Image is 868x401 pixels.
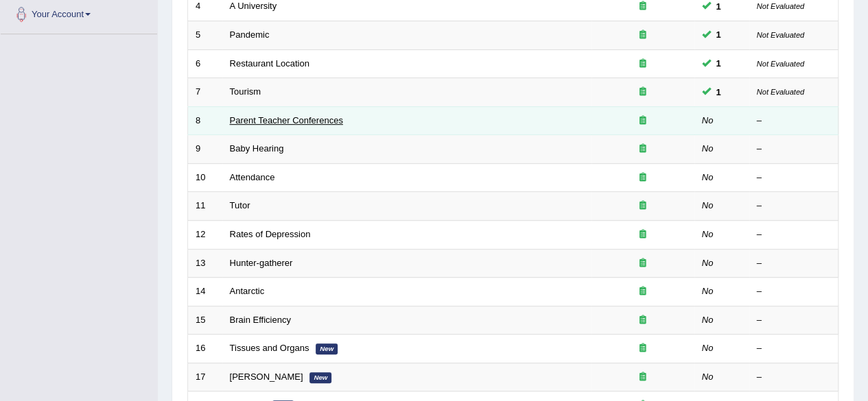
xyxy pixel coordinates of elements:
div: Exam occurring question [599,143,687,156]
td: 6 [188,49,222,78]
span: You cannot take this question anymore [711,56,727,71]
a: [PERSON_NAME] [230,372,303,382]
em: No [702,143,714,154]
div: – [757,114,831,127]
div: Exam occurring question [599,86,687,99]
span: You cannot take this question anymore [711,85,727,99]
em: No [702,229,714,239]
td: 13 [188,249,222,278]
td: 16 [188,335,222,363]
div: Exam occurring question [599,199,687,212]
a: Attendance [230,172,275,182]
a: A University [230,1,277,11]
div: Exam occurring question [599,342,687,355]
td: 15 [188,306,222,335]
div: – [757,199,831,212]
a: Restaurant Location [230,58,309,69]
div: Exam occurring question [599,114,687,127]
a: Tissues and Organs [230,343,309,353]
div: – [757,371,831,384]
div: – [757,228,831,241]
div: – [757,342,831,355]
td: 10 [188,163,222,192]
em: No [702,115,714,125]
a: Parent Teacher Conferences [230,115,343,125]
div: – [757,285,831,298]
div: Exam occurring question [599,285,687,298]
div: Exam occurring question [599,29,687,42]
td: 14 [188,278,222,306]
div: Exam occurring question [599,58,687,71]
div: Exam occurring question [599,371,687,384]
em: No [702,172,714,182]
td: 17 [188,363,222,391]
a: Pandemic [230,29,270,40]
em: No [702,200,714,210]
td: 12 [188,220,222,249]
div: Exam occurring question [599,171,687,184]
div: – [757,257,831,270]
a: Brain Efficiency [230,315,291,325]
div: Exam occurring question [599,257,687,270]
small: Not Evaluated [757,60,804,68]
td: 9 [188,135,222,164]
td: 8 [188,106,222,135]
div: Exam occurring question [599,228,687,241]
a: Rates of Depression [230,229,311,239]
div: – [757,171,831,184]
a: Tourism [230,86,261,97]
small: Not Evaluated [757,2,804,10]
td: 7 [188,78,222,107]
a: Hunter-gatherer [230,258,293,268]
a: Tutor [230,200,250,210]
small: Not Evaluated [757,31,804,39]
div: Exam occurring question [599,314,687,327]
div: – [757,314,831,327]
small: Not Evaluated [757,88,804,96]
em: New [316,343,338,354]
span: You cannot take this question anymore [711,27,727,42]
td: 5 [188,21,222,50]
em: No [702,343,714,353]
em: No [702,315,714,325]
em: No [702,258,714,268]
td: 11 [188,192,222,221]
em: New [309,372,331,383]
em: No [702,286,714,296]
a: Antarctic [230,286,265,296]
em: No [702,372,714,382]
div: – [757,143,831,156]
a: Baby Hearing [230,143,284,154]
